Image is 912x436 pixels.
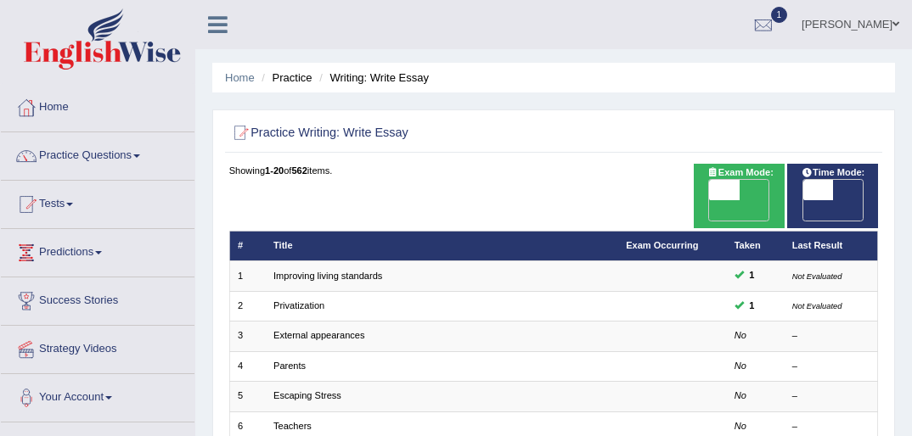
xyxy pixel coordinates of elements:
th: # [229,231,266,260]
th: Title [266,231,618,260]
em: No [735,330,746,340]
a: Parents [273,361,306,371]
a: Teachers [273,421,312,431]
td: 4 [229,351,266,381]
em: No [735,421,746,431]
em: No [735,390,746,400]
span: 1 [771,7,788,23]
em: No [735,361,746,371]
h2: Practice Writing: Write Essay [229,122,632,144]
span: Exam Mode: [701,165,779,181]
small: Not Evaluated [792,271,842,281]
li: Practice [257,70,312,86]
div: – [792,360,870,373]
span: You can still take this question [744,268,760,283]
b: 1-20 [265,165,284,176]
div: Showing of items. [229,164,879,177]
a: Strategy Videos [1,326,194,368]
a: Home [225,71,255,84]
a: Home [1,84,194,126]
a: Predictions [1,229,194,271]
td: 3 [229,321,266,351]
a: External appearances [273,330,364,340]
b: 562 [291,165,307,176]
a: Exam Occurring [626,240,698,250]
th: Taken [726,231,784,260]
span: You can still take this question [744,299,760,314]
a: Tests [1,181,194,223]
a: Practice Questions [1,132,194,175]
small: Not Evaluated [792,301,842,310]
a: Privatization [273,300,324,310]
div: – [792,389,870,403]
a: Your Account [1,374,194,416]
a: Escaping Stress [273,390,341,400]
div: – [792,329,870,343]
li: Writing: Write Essay [315,70,429,86]
a: Success Stories [1,277,194,320]
th: Last Result [784,231,878,260]
td: 1 [229,261,266,291]
span: Time Mode: [796,165,870,181]
div: – [792,420,870,433]
td: 2 [229,291,266,321]
a: Improving living standards [273,271,382,281]
td: 5 [229,382,266,411]
div: Show exams occurring in exams [694,164,785,228]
